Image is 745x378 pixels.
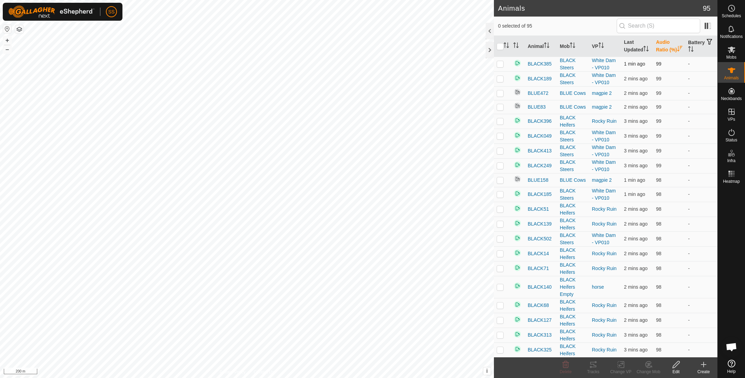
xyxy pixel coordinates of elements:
span: Infra [727,159,735,163]
div: Open chat [721,337,742,357]
a: White Dam - VP010 [592,232,616,245]
th: Last Updated [621,36,653,57]
div: BLACK Steers [560,57,586,71]
td: - [685,71,717,86]
span: 1 Oct 2025, 3:04 pm [624,118,647,124]
span: Animals [724,76,739,80]
span: 1 Oct 2025, 3:04 pm [624,221,647,227]
button: Map Layers [15,25,23,33]
span: BLACK413 [528,147,552,155]
span: 1 Oct 2025, 3:05 pm [624,191,645,197]
span: 0 selected of 95 [498,22,617,30]
span: 99 [656,148,662,153]
p-sorticon: Activate to sort [544,43,549,49]
input: Search (S) [617,19,700,33]
div: BLACK Heifers [560,247,586,261]
a: Privacy Policy [220,369,246,375]
span: 1 Oct 2025, 3:04 pm [624,266,647,271]
a: Rocky Ruin [592,221,617,227]
div: BLACK Heifers Empty [560,276,586,298]
span: BLACK71 [528,265,549,272]
div: BLACK Steers [560,72,586,86]
span: 98 [656,332,662,338]
img: returning off [513,88,521,96]
span: 98 [656,347,662,352]
span: BLACK189 [528,75,552,82]
div: Create [690,369,717,375]
span: 98 [656,191,662,197]
span: 99 [656,76,662,81]
td: - [685,328,717,342]
span: BLACK502 [528,235,552,242]
img: returning on [513,234,521,242]
p-sorticon: Activate to sort [643,47,649,52]
span: 98 [656,266,662,271]
button: – [3,45,11,53]
div: Edit [662,369,690,375]
td: - [685,313,717,328]
p-sorticon: Activate to sort [688,47,694,53]
span: 99 [656,90,662,96]
div: BLUE Cows [560,90,586,97]
td: - [685,187,717,202]
a: magpie 2 [592,104,612,110]
span: 1 Oct 2025, 3:04 pm [624,332,647,338]
span: Help [727,369,736,374]
a: Rocky Ruin [592,332,617,338]
img: returning on [513,74,521,82]
a: Rocky Ruin [592,317,617,323]
button: + [3,36,11,44]
p-sorticon: Activate to sort [513,43,519,49]
div: BLACK Heifers [560,328,586,342]
span: 1 Oct 2025, 3:03 pm [624,347,647,352]
td: - [685,342,717,357]
span: 1 Oct 2025, 3:04 pm [624,104,647,110]
span: BLACK185 [528,191,552,198]
img: returning on [513,116,521,125]
td: - [685,57,717,71]
td: - [685,246,717,261]
a: Rocky Ruin [592,118,617,124]
img: returning off [513,175,521,183]
span: 1 Oct 2025, 3:03 pm [624,148,647,153]
img: returning on [513,300,521,309]
span: BLUE158 [528,177,548,184]
div: BLACK Steers [560,144,586,158]
td: - [685,86,717,100]
span: BLACK049 [528,132,552,140]
a: Help [718,357,745,376]
span: 98 [656,317,662,323]
img: returning on [513,59,521,67]
a: Rocky Ruin [592,347,617,352]
a: Rocky Ruin [592,251,617,256]
span: 99 [656,118,662,124]
img: returning on [513,131,521,139]
span: BLACK139 [528,220,552,228]
td: - [685,173,717,187]
img: returning on [513,263,521,272]
th: Mob [557,36,589,57]
span: Notifications [720,34,743,39]
div: BLACK Heifers [560,343,586,357]
span: 99 [656,61,662,67]
span: Neckbands [721,97,742,101]
a: White Dam - VP010 [592,130,616,142]
span: 98 [656,236,662,241]
div: BLACK Steers [560,232,586,246]
img: returning on [513,204,521,212]
img: returning off [513,102,521,110]
img: returning on [513,282,521,290]
a: White Dam - VP010 [592,58,616,70]
div: BLACK Heifers [560,114,586,129]
span: 1 Oct 2025, 3:05 pm [624,61,645,67]
span: BLACK313 [528,331,552,339]
span: 98 [656,177,662,183]
td: - [685,143,717,158]
td: - [685,158,717,173]
p-sorticon: Activate to sort [598,43,604,49]
a: White Dam - VP010 [592,145,616,157]
td: - [685,298,717,313]
td: - [685,276,717,298]
div: BLACK Heifers [560,261,586,276]
span: BLACK396 [528,118,552,125]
